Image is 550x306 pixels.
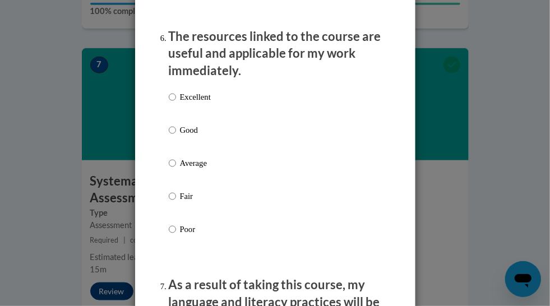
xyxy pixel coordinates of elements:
[169,124,176,136] input: Good
[169,190,176,202] input: Fair
[169,223,176,235] input: Poor
[180,223,211,235] p: Poor
[169,91,176,103] input: Excellent
[180,190,211,202] p: Fair
[169,157,176,169] input: Average
[180,157,211,169] p: Average
[169,28,382,80] p: The resources linked to the course are useful and applicable for my work immediately.
[180,124,211,136] p: Good
[180,91,211,103] p: Excellent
